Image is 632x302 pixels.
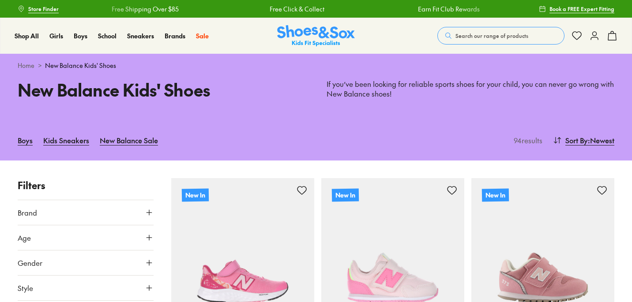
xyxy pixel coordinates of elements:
[18,130,33,150] a: Boys
[98,31,117,40] span: School
[165,31,185,40] span: Brands
[437,27,564,45] button: Search our range of products
[18,200,154,225] button: Brand
[277,25,355,47] a: Shoes & Sox
[98,31,117,41] a: School
[565,135,588,145] span: Sort By
[18,1,59,17] a: Store Finder
[15,31,39,41] a: Shop All
[28,5,59,13] span: Store Finder
[18,77,305,102] h1: New Balance Kids' Shoes
[112,4,179,14] a: Free Shipping Over $85
[45,61,116,70] span: New Balance Kids' Shoes
[539,1,614,17] a: Book a FREE Expert Fitting
[455,32,528,40] span: Search our range of products
[74,31,87,41] a: Boys
[553,130,614,150] button: Sort By:Newest
[18,225,154,250] button: Age
[182,188,209,201] p: New In
[418,4,480,14] a: Earn Fit Club Rewards
[549,5,614,13] span: Book a FREE Expert Fitting
[18,61,34,70] a: Home
[277,25,355,47] img: SNS_Logo_Responsive.svg
[332,188,359,201] p: New In
[510,135,542,145] p: 94 results
[49,31,63,41] a: Girls
[327,79,614,99] p: If you’ve been looking for reliable sports shoes for your child, you can never go wrong with New ...
[588,135,614,145] span: : Newest
[482,188,509,201] p: New In
[18,61,614,70] div: >
[127,31,154,41] a: Sneakers
[165,31,185,41] a: Brands
[18,207,37,218] span: Brand
[127,31,154,40] span: Sneakers
[196,31,209,40] span: Sale
[18,232,31,243] span: Age
[15,31,39,40] span: Shop All
[49,31,63,40] span: Girls
[18,178,154,193] p: Filters
[100,130,158,150] a: New Balance Sale
[18,283,33,293] span: Style
[18,257,42,268] span: Gender
[18,250,154,275] button: Gender
[196,31,209,41] a: Sale
[43,130,89,150] a: Kids Sneakers
[270,4,324,14] a: Free Click & Collect
[18,276,154,300] button: Style
[74,31,87,40] span: Boys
